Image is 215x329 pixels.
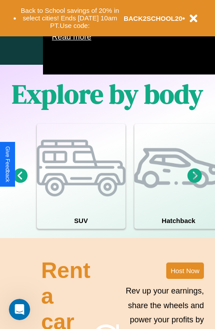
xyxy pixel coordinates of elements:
iframe: Intercom live chat [9,299,30,320]
button: Host Now [166,262,204,279]
h4: SUV [37,212,125,229]
b: BACK2SCHOOL20 [124,15,183,22]
h1: Explore by body [12,76,203,112]
button: Back to School savings of 20% in select cities! Ends [DATE] 10am PT.Use code: [16,4,124,32]
div: Give Feedback [4,146,11,182]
